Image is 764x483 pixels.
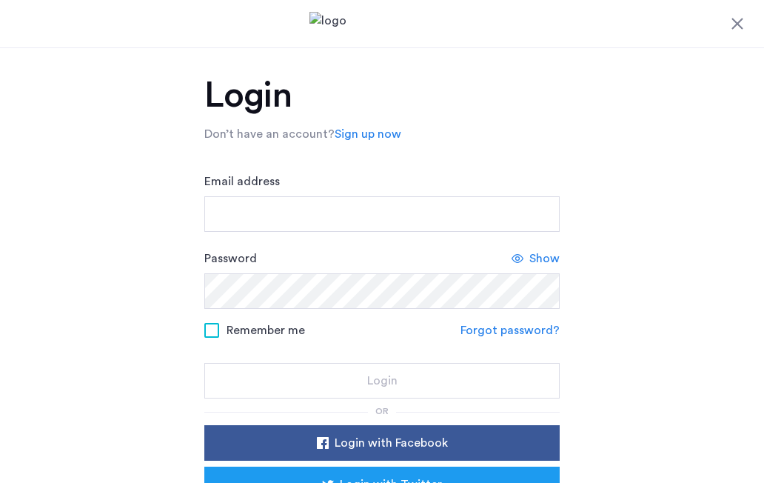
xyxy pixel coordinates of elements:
[204,250,257,267] label: Password
[460,322,560,339] a: Forgot password?
[204,128,335,140] span: Don’t have an account?
[335,434,448,452] span: Login with Facebook
[204,173,280,190] label: Email address
[335,125,401,143] a: Sign up now
[227,322,305,339] span: Remember me
[204,78,560,113] h1: Login
[529,250,560,267] span: Show
[375,407,389,416] span: or
[309,12,455,41] img: logo
[204,363,560,399] button: button
[204,425,560,461] button: button
[367,372,398,390] span: Login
